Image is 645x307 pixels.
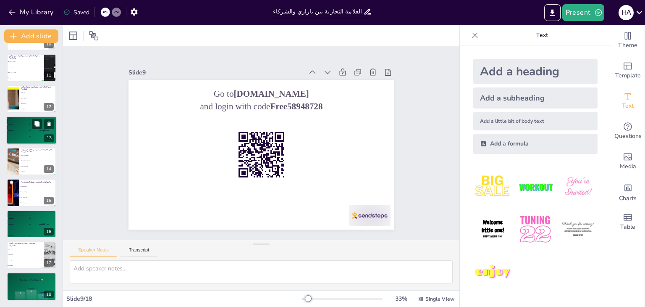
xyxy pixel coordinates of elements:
[611,116,645,146] div: Get real-time input from your audience
[425,296,454,302] span: Single View
[21,155,56,156] span: استخدام أكواد الخصم
[620,222,635,232] span: Table
[620,162,636,171] span: Media
[562,4,604,21] button: Present
[44,291,54,298] div: 18
[44,165,54,173] div: 14
[8,229,14,230] span: Participant 4
[7,179,56,206] div: 15
[618,41,637,50] span: Theme
[21,148,54,153] p: ما هي الطريقة التي يمكن من خلالها تعزيز رؤية العلامة التجارية؟
[44,259,54,267] div: 17
[21,166,56,167] span: تقديم خدمات سريعة
[8,130,13,131] span: Participant 3
[6,5,57,19] button: My Library
[614,132,642,141] span: Questions
[516,167,555,206] img: 2.jpeg
[619,4,634,21] button: H A
[8,249,43,250] span: جذب الزبائن
[7,148,56,175] div: 14
[8,141,13,143] span: Participant 5
[44,134,54,142] div: 13
[21,160,56,161] span: استخدام المساحات الإعلانية
[44,71,54,79] div: 11
[249,83,323,116] strong: [DOMAIN_NAME]
[558,210,598,249] img: 6.jpeg
[19,291,21,293] div: 🥈
[21,197,56,198] span: حتى الساعة 2 ليلاً
[44,197,54,204] div: 15
[39,130,49,132] div: Participant 1
[273,5,363,18] input: Insert title
[44,103,54,111] div: 12
[7,278,56,281] h4: The winner is Participant 1 🏆
[9,242,42,247] p: كيف يمكن للفنادق الاستفادة من الأكواد الحصرية؟
[611,86,645,116] div: Add text boxes
[63,8,89,16] div: Saved
[21,171,56,172] span: جميع ما ذكر
[31,294,32,295] div: 500
[544,4,561,21] button: Export to PowerPoint
[29,235,31,236] span: 100
[7,118,8,119] span: gold
[21,192,56,193] span: حتى الساعة 12 ليلاً
[66,29,80,42] div: Layout
[29,212,31,214] span: 500
[21,202,56,204] span: حتى الساعة 4 ليلاً
[6,116,57,145] div: 13
[44,40,54,48] div: 10
[279,106,332,132] strong: Free58948728
[21,86,54,90] p: ما هو النظام الذي يمكن أن يحقق فوائد مالية للفنادق؟
[473,167,512,206] img: 1.jpeg
[7,241,56,269] div: 17
[473,112,598,130] div: Add a little bit of body text
[4,29,58,43] button: Add slide
[558,167,598,206] img: 3.jpeg
[7,218,8,219] span: silver
[7,135,8,136] div: 4
[516,210,555,249] img: 5.jpeg
[7,85,56,113] div: 12
[29,124,31,125] span: 400
[611,146,645,177] div: Add images, graphics, shapes or video
[7,54,56,82] div: 11
[8,135,13,137] span: Participant 4
[39,224,48,225] div: Participant 1
[39,129,49,130] div: Top scorer
[8,77,43,79] span: جميع ما ذكر
[8,124,13,125] span: Participant 2
[157,65,388,151] p: and login with code
[8,259,43,261] span: تحسين العلاقات
[611,25,645,56] div: Change the overall theme
[47,224,49,225] span: 500
[29,288,34,288] div: Participant 1
[622,101,634,111] span: Text
[8,235,14,236] span: Participant 5
[121,247,158,257] button: Transcript
[7,141,8,142] div: 5
[611,177,645,207] div: Add charts and graphs
[8,265,43,266] span: جميع ما ذكر
[39,223,48,224] div: Top scorer
[29,130,31,131] span: 300
[619,194,637,203] span: Charts
[21,186,56,188] span: حتى الساعة 10 ليلاً
[161,53,392,139] p: Go to
[8,61,43,62] span: تحسين تجربة النزلاء
[47,130,49,131] span: 500
[66,295,302,303] div: Slide 9 / 18
[21,93,56,94] span: نظام الخصم
[391,295,411,303] div: 33 %
[482,25,603,45] p: Text
[42,296,43,297] div: 300
[8,254,43,255] span: زيادة المبيعات
[29,141,31,142] span: 100
[29,223,31,225] span: 300
[473,253,512,292] img: 7.jpeg
[8,218,14,219] span: Participant 2
[30,290,32,291] div: 🥇
[611,207,645,237] div: Add a table
[8,66,43,68] span: زيادة المبيعات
